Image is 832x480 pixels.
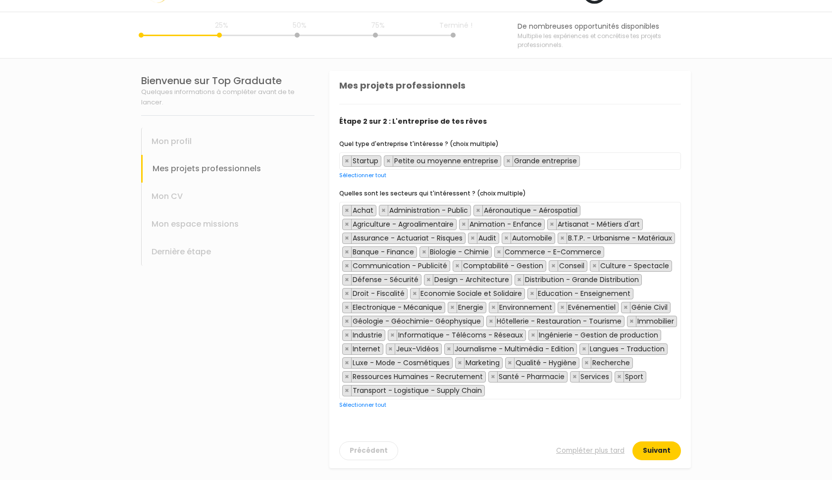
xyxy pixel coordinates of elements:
[420,247,429,257] button: Remove item
[518,21,691,32] span: De nombreuses opportunités disponibles
[342,302,445,313] li: Electronique - Mécanique
[504,247,604,257] span: Commerce - E-Commerce
[462,261,546,271] span: Comptabilité - Gestion
[489,316,493,326] span: ×
[339,116,681,127] span: Étape 2 sur 2 : L'entreprise de tes rêves
[524,275,641,285] span: Distribution - Grande Distribution
[448,302,457,313] button: Remove item
[345,205,349,215] span: ×
[345,247,349,257] span: ×
[518,32,691,49] span: Multiplie les expériences et concrétise tes projets professionnels.
[529,330,538,340] button: Remove item
[527,288,633,299] li: Education - Enseignement
[342,260,450,272] li: Communication - Publicité
[343,247,352,257] button: Remove item
[433,275,512,285] span: Design - Architecture
[352,302,445,312] span: Electronique - Mécanique
[342,205,376,216] li: Achat
[343,358,352,368] button: Remove item
[528,288,537,299] button: Remove item
[504,155,580,167] li: Grande entreprise
[450,302,455,312] span: ×
[386,343,442,355] li: Jeux-Vidéos
[558,233,675,244] li: B.T.P. - Urbanisme - Matériaux
[474,205,483,216] button: Remove item
[388,205,470,215] span: Administration - Public
[497,247,501,257] span: ×
[515,275,524,285] button: Remove item
[386,156,391,166] span: ×
[343,344,352,354] button: Remove item
[345,358,349,368] span: ×
[487,316,496,327] button: Remove item
[342,155,381,167] li: Startup
[141,155,314,183] div: Mes projets professionnels
[141,75,314,87] h1: Bienvenue sur Top Graduate
[352,219,456,229] span: Agriculture - Agroalimentaire
[549,260,587,272] li: Conseil
[558,302,567,313] button: Remove item
[342,371,486,383] li: Ressources Humaines - Recrutement
[476,205,480,215] span: ×
[491,372,495,382] span: ×
[397,330,525,340] span: Informatique - Télécoms - Réseaux
[548,219,557,230] button: Remove item
[517,275,521,285] span: ×
[498,372,567,382] span: Santé - Pharmacie
[345,330,349,340] span: ×
[342,385,485,396] li: Transport - Logistique - Supply Chain
[457,302,486,312] span: Energie
[453,261,462,271] button: Remove item
[502,233,511,243] button: Remove item
[558,302,619,313] li: Evénementiel
[448,302,486,313] li: Energie
[630,302,670,312] span: Génie Civil
[393,156,501,166] span: Petite ou moyenne entreprise
[413,288,417,298] span: ×
[395,344,441,354] span: Jeux-Vidéos
[504,233,509,243] span: ×
[361,20,395,35] span: 75%
[352,233,465,243] span: Assurance - Actuariat - Risques
[582,358,591,368] button: Remove item
[629,316,634,326] span: ×
[379,205,388,216] button: Remove item
[352,288,407,298] span: Droit - Fiscalité
[572,372,577,382] span: ×
[538,330,661,340] span: Ingénierie - Gestion de production
[491,302,496,312] span: ×
[384,155,501,167] li: Petite ou moyenne entreprise
[345,302,349,312] span: ×
[419,246,492,258] li: Biologie - Chimie
[584,358,589,368] span: ×
[424,275,433,285] button: Remove item
[513,156,579,166] span: Grande entreprise
[342,316,484,327] li: Géologie - Géochimie- Géophysique
[531,330,535,340] span: ×
[624,302,628,312] span: ×
[590,260,672,272] li: Culture - Spectacle
[622,302,630,313] button: Remove item
[282,20,317,35] span: 50%
[384,156,393,166] button: Remove item
[141,87,295,107] span: Quelques informations à compléter avant de te lancer.
[352,330,385,340] span: Industrie
[591,358,632,368] span: Recherche
[511,233,555,243] span: Automobile
[549,261,558,271] button: Remove item
[468,233,499,244] li: Audit
[381,205,386,215] span: ×
[379,205,471,216] li: Administration - Public
[352,261,450,271] span: Communication - Publicité
[343,261,352,271] button: Remove item
[506,358,515,368] button: Remove item
[489,372,498,382] button: Remove item
[486,316,624,327] li: Hôtellerie - Restauration - Tourisme
[615,371,646,383] li: Sport
[339,401,386,409] a: Sélectionner tout
[579,343,668,355] li: Langues - Traduction
[342,330,385,341] li: Industrie
[627,316,636,327] button: Remove item
[141,128,314,155] div: Mon profil
[352,156,381,166] span: Startup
